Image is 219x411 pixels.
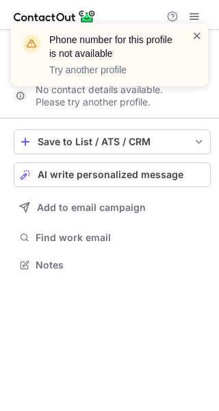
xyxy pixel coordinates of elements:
div: Save to List / ATS / CRM [38,136,187,147]
button: Notes [14,256,211,275]
span: AI write personalized message [38,169,183,180]
button: save-profile-one-click [14,129,211,154]
span: Find work email [36,232,205,244]
img: ContactOut v5.3.10 [14,8,96,25]
p: Try another profile [49,63,175,77]
span: Notes [36,259,205,271]
button: Add to email campaign [14,195,211,220]
button: Find work email [14,228,211,247]
span: Add to email campaign [37,202,146,213]
button: AI write personalized message [14,162,211,187]
img: warning [21,33,42,55]
header: Phone number for this profile is not available [49,33,175,60]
